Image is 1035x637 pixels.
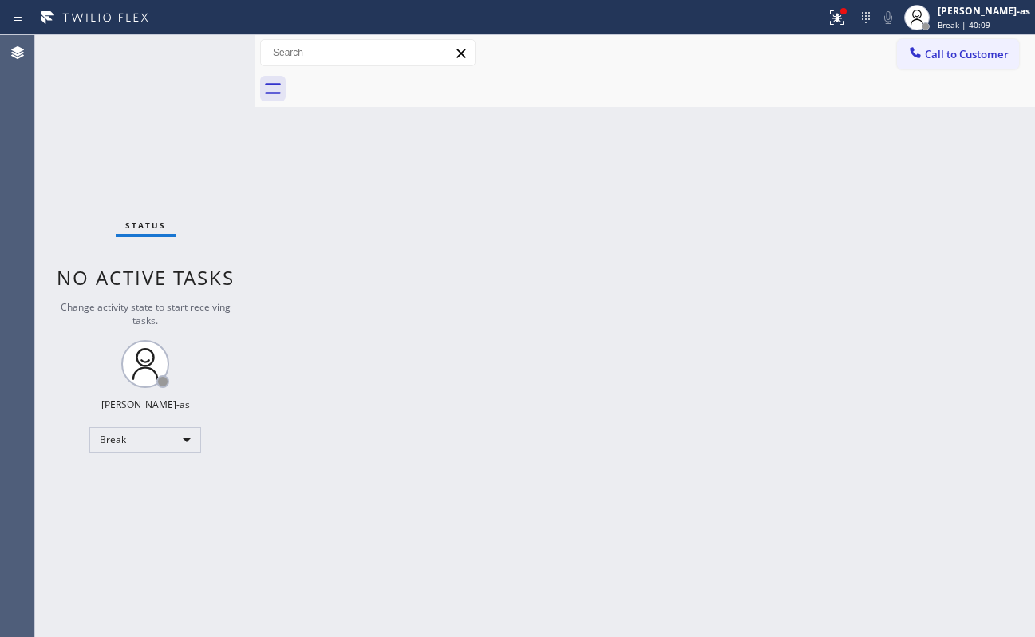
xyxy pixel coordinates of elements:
input: Search [261,40,475,65]
div: [PERSON_NAME]-as [938,4,1030,18]
span: No active tasks [57,264,235,291]
span: Break | 40:09 [938,19,990,30]
button: Call to Customer [897,39,1019,69]
div: Break [89,427,201,453]
button: Mute [877,6,899,29]
span: Change activity state to start receiving tasks. [61,300,231,327]
span: Call to Customer [925,47,1009,61]
div: [PERSON_NAME]-as [101,398,190,411]
span: Status [125,220,166,231]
